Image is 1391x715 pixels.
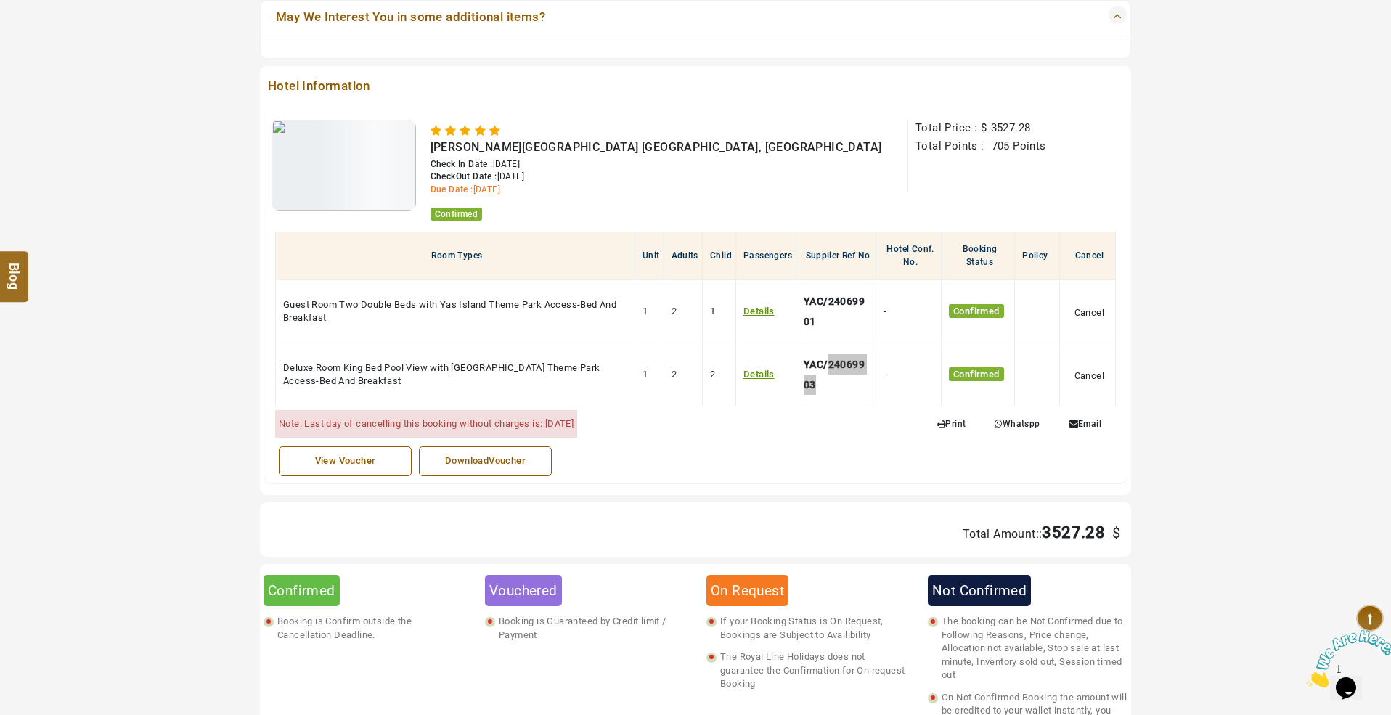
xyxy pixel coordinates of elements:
span: Confirmed [431,208,483,221]
span: Booking is Confirm outside the Cancellation Deadline. [274,615,463,642]
a: Details [743,306,775,316]
span: Confirmed [949,367,1004,381]
div: YAC/24069903 [804,354,872,395]
span: The booking can be Not Confirmed due to Following Reasons, Price change, Allocation not available... [938,615,1127,682]
th: Booking Status [941,232,1014,280]
span: If your Booking Status is On Request, Bookings are Subject to Availibility [717,615,906,642]
div: Confirmed [264,575,340,606]
span: Email [1069,419,1101,429]
span: 2 [672,306,677,316]
span: Blog [5,263,24,275]
span: Confirmed [949,304,1004,318]
div: On Request [706,575,788,606]
span: [DATE] [473,184,500,195]
span: 1 [710,306,715,316]
div: YAC/24069901 [804,291,872,332]
span: 3527.28 [1042,523,1105,542]
span: $ [1109,524,1120,542]
th: Room Types [276,232,635,280]
span: 3527.28 [991,121,1031,134]
span: 2 [672,369,677,380]
div: DownloadVoucher [427,454,544,468]
span: - [884,306,886,316]
span: Print [937,419,966,429]
th: Unit [635,232,664,280]
span: [PERSON_NAME][GEOGRAPHIC_DATA] [GEOGRAPHIC_DATA], [GEOGRAPHIC_DATA] [431,140,882,154]
span: Due Date : [431,184,473,195]
a: DownloadVoucher [419,446,552,476]
span: 1 [643,306,648,316]
img: SQ0hEI7Y_d2b5ca33bd970f64a6301fa75ae2eb22.png [272,120,416,211]
span: Total Price : [915,121,977,134]
img: Chat attention grabber [6,6,96,63]
div: Not Confirmed [928,575,1031,606]
th: Child [702,232,735,280]
th: Adults [664,232,702,280]
span: Booking is Guaranteed by Credit limit / Payment [495,615,685,642]
span: $ [981,121,987,134]
a: Whatspp [984,414,1051,435]
span: 1 [6,6,12,18]
a: Details [743,369,775,380]
span: Guest Room Two Double Beds with Yas Island Theme Park Access-Bed And Breakfast [283,299,616,323]
span: Note: Last day of cancelling this booking without charges is: [DATE] [279,418,574,429]
span: Total Amount:: [963,527,1043,541]
span: - [884,369,886,380]
span: Check In Date : [431,159,493,169]
span: CheckOut Date : [431,171,497,181]
th: Supplier Ref No [796,232,876,280]
th: Passengers [735,232,796,280]
th: Hotel Conf. No. [876,232,942,280]
a: Email [1058,414,1112,435]
span: Hotel Information [264,77,1041,97]
a: Cancel [1074,370,1104,381]
span: Whatspp [995,419,1040,429]
a: May We Interest You in some additional items? [272,8,1035,28]
div: View Voucher [287,454,404,468]
span: Policy [1022,250,1048,261]
span: 1 [643,369,648,380]
iframe: chat widget [1301,624,1391,693]
span: [DATE] [497,171,524,181]
span: 705 Points [992,139,1046,152]
span: Deluxe Room King Bed Pool View with [GEOGRAPHIC_DATA] Theme Park Access-Bed And Breakfast [283,362,600,386]
a: View Voucher [279,446,412,476]
span: Total Points : [915,139,984,152]
span: 2 [710,369,715,380]
a: Cancel [1074,307,1104,318]
span: [DATE] [493,159,520,169]
div: Vouchered [485,575,562,606]
span: The Royal Line Holidays does not guarantee the Confirmation for On request Booking [717,650,906,691]
a: Print [926,414,976,435]
th: Cancel [1059,232,1115,280]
